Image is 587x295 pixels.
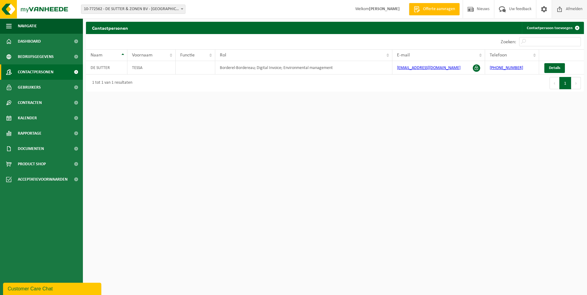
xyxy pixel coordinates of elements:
[18,64,53,80] span: Contactpersonen
[81,5,185,13] span: 10-772562 - DE SUTTER & ZONEN BV - OUDENAARDE
[86,61,127,75] td: DE SUTTER
[397,53,410,58] span: E-mail
[571,77,581,89] button: Next
[220,53,226,58] span: Rol
[490,66,523,70] a: [PHONE_NUMBER]
[127,61,176,75] td: TESSA
[18,80,41,95] span: Gebruikers
[215,61,392,75] td: Borderel-Bordereau; Digital Invoice; Environmental management
[18,156,46,172] span: Product Shop
[89,78,132,89] div: 1 tot 1 van 1 resultaten
[409,3,460,15] a: Offerte aanvragen
[490,53,507,58] span: Telefoon
[18,49,54,64] span: Bedrijfsgegevens
[550,77,559,89] button: Previous
[86,22,134,34] h2: Contactpersonen
[18,18,37,34] span: Navigatie
[369,7,400,11] strong: [PERSON_NAME]
[544,63,565,73] a: Details
[397,66,461,70] a: [EMAIL_ADDRESS][DOMAIN_NAME]
[18,126,41,141] span: Rapportage
[3,282,103,295] iframe: chat widget
[422,6,457,12] span: Offerte aanvragen
[501,40,516,44] label: Zoeken:
[180,53,195,58] span: Functie
[18,34,41,49] span: Dashboard
[18,172,68,187] span: Acceptatievoorwaarden
[132,53,153,58] span: Voornaam
[18,95,42,110] span: Contracten
[81,5,185,14] span: 10-772562 - DE SUTTER & ZONEN BV - OUDENAARDE
[559,77,571,89] button: 1
[91,53,103,58] span: Naam
[18,141,44,156] span: Documenten
[522,22,583,34] a: Contactpersoon toevoegen
[549,66,560,70] span: Details
[18,110,37,126] span: Kalender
